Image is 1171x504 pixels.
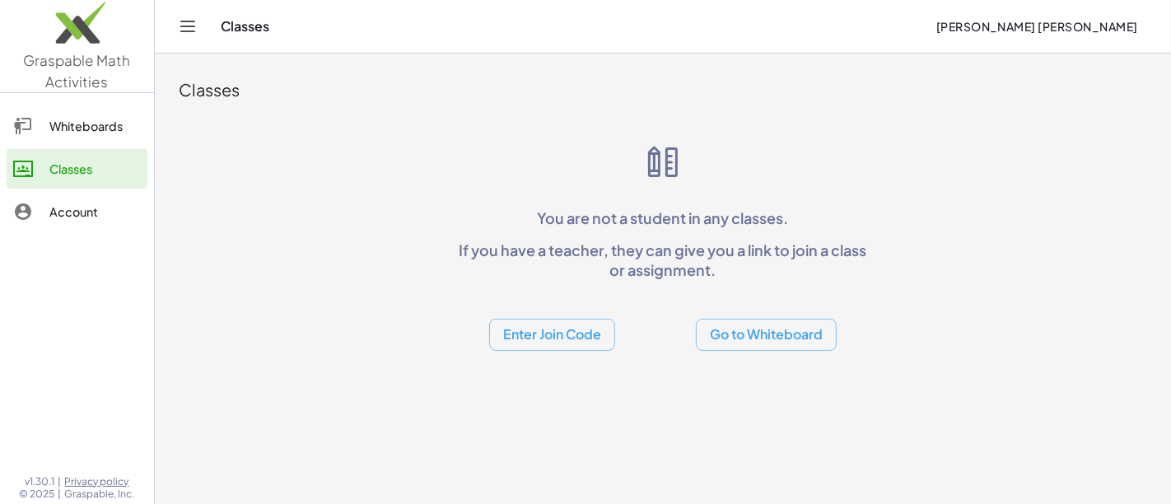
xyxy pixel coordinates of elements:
[935,19,1138,34] span: [PERSON_NAME] [PERSON_NAME]
[24,51,131,91] span: Graspable Math Activities
[65,488,135,501] span: Graspable, Inc.
[175,13,201,40] button: Toggle navigation
[7,149,147,189] a: Classes
[452,240,874,279] p: If you have a teacher, they can give you a link to join a class or assignment.
[26,475,55,488] span: v1.30.1
[489,319,615,351] button: Enter Join Code
[65,475,135,488] a: Privacy policy
[922,12,1151,41] button: [PERSON_NAME] [PERSON_NAME]
[7,106,147,146] a: Whiteboards
[20,488,55,501] span: © 2025
[696,319,837,351] button: Go to Whiteboard
[49,159,141,179] div: Classes
[49,116,141,136] div: Whiteboards
[7,192,147,231] a: Account
[452,208,874,227] p: You are not a student in any classes.
[179,78,1147,101] div: Classes
[58,475,62,488] span: |
[58,488,62,501] span: |
[49,202,141,222] div: Account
